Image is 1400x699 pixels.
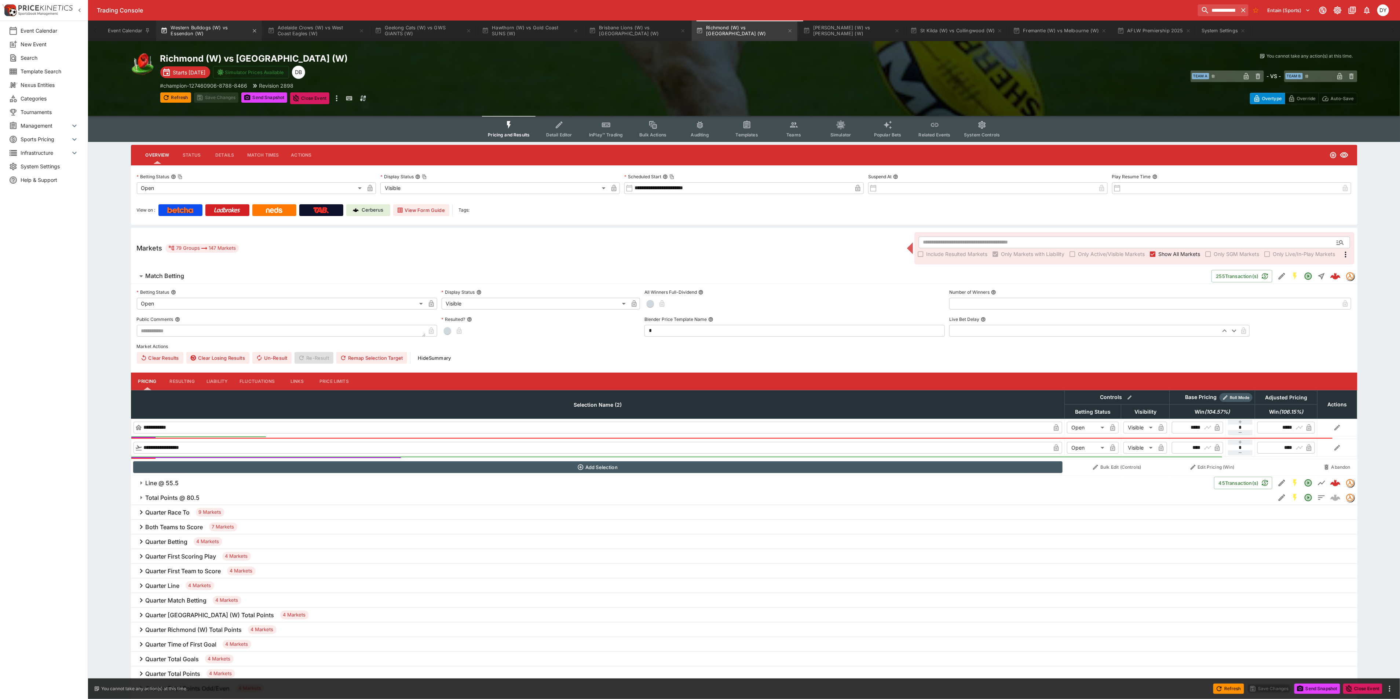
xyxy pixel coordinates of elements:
button: Remap Selection Target [336,352,407,364]
button: Betting StatusCopy To Clipboard [171,174,176,179]
button: Straight [1315,270,1328,283]
span: Win(106.15%) [1261,407,1311,416]
span: Teams [786,132,801,138]
button: more [332,92,341,104]
span: Pricing and Results [488,132,530,138]
h6: Quarter First Scoring Play [146,553,216,560]
img: Ladbrokes [214,207,241,213]
div: Show/hide Price Roll mode configuration. [1220,393,1253,402]
button: Details [208,146,241,164]
span: 4 Markets [227,567,256,575]
div: 79 Groups 147 Markets [168,244,236,253]
h6: Quarter Total Goals [146,655,199,663]
div: Visible [1123,442,1155,454]
button: Auto-Save [1319,93,1357,104]
button: Toggle light/dark mode [1331,4,1344,17]
button: Abandon [1320,461,1355,473]
button: Select Tenant [1263,4,1315,16]
label: View on : [137,204,156,216]
h6: Quarter First Team to Score [146,567,221,575]
button: Line @ 55.5 [131,476,1214,490]
button: Totals [1315,491,1328,504]
button: Hawthorn (W) vs Gold Coast SUNS (W) [478,21,583,41]
p: You cannot take any action(s) at this time. [101,685,187,692]
div: Open [1067,442,1107,454]
div: Open [1067,422,1107,433]
svg: More [1341,250,1350,259]
span: Auditing [691,132,709,138]
p: All Winners Full-Dividend [644,289,697,295]
div: Dylan Brown [292,66,305,79]
label: Market Actions [137,341,1352,352]
button: Overtype [1250,93,1285,104]
button: Un-Result [252,352,292,364]
span: Team B [1286,73,1303,79]
button: Notifications [1360,4,1374,17]
svg: Open [1330,151,1337,159]
span: 9 Markets [196,509,224,516]
button: [PERSON_NAME] (W) vs [PERSON_NAME] (W) [799,21,904,41]
p: Betting Status [137,289,169,295]
svg: Open [1304,493,1313,502]
button: Brisbane Lions (W) vs [GEOGRAPHIC_DATA] (W) [585,21,690,41]
div: tradingmodel [1346,272,1355,281]
div: Base Pricing [1182,393,1220,402]
img: TabNZ [313,207,329,213]
button: Status [175,146,208,164]
button: Close Event [290,92,329,104]
button: Total Points @ 80.5 [131,490,1275,505]
button: Display StatusCopy To Clipboard [415,174,420,179]
span: 4 Markets [194,538,222,545]
h6: Quarter Betting [146,538,188,546]
button: Simulator Prices Available [213,66,289,78]
p: Number of Winners [949,289,990,295]
a: Cerberus [346,204,390,216]
button: 45Transaction(s) [1214,477,1272,489]
button: Send Snapshot [1294,684,1340,694]
p: Live Bet Delay [949,316,979,322]
span: Simulator [830,132,851,138]
button: Refresh [160,92,191,103]
button: Fremantle (W) vs Melbourne (W) [1009,21,1111,41]
span: Selection Name (2) [566,400,630,409]
button: Live Bet Delay [981,317,986,322]
h6: Quarter Time of First Goal [146,641,217,648]
span: Bulk Actions [639,132,666,138]
button: Copy To Clipboard [669,174,675,179]
h6: Quarter Total Points [146,670,201,678]
button: Clear Results [137,352,183,364]
th: Adjusted Pricing [1255,390,1317,405]
button: Copy To Clipboard [422,174,427,179]
h6: Quarter Match Betting [146,597,207,604]
button: Resulting [164,373,201,390]
h5: Markets [137,244,162,252]
th: Actions [1317,390,1357,418]
span: 4 Markets [280,611,309,619]
span: 4 Markets [222,553,251,560]
button: Display Status [476,290,482,295]
button: Copy To Clipboard [178,174,183,179]
p: You cannot take any action(s) at this time. [1267,53,1353,59]
p: Revision 2898 [259,82,294,89]
button: All Winners Full-Dividend [698,290,703,295]
div: tradingmodel [1346,493,1355,502]
span: New Event [21,40,79,48]
h2: Copy To Clipboard [160,53,759,64]
span: Tournaments [21,108,79,116]
button: Public Comments [175,317,180,322]
button: Price Limits [314,373,355,390]
p: Play Resume Time [1112,173,1151,180]
div: Open [137,182,365,194]
button: Event Calendar [103,21,155,41]
button: dylan.brown [1375,2,1391,18]
div: Open [137,298,425,310]
span: Infrastructure [21,149,70,157]
button: St Kilda (W) vs Collingwood (W) [906,21,1007,41]
h6: Match Betting [146,272,184,280]
span: Popular Bets [874,132,902,138]
div: Event type filters [482,116,1006,142]
p: Scheduled Start [624,173,661,180]
button: Actions [285,146,318,164]
p: Betting Status [137,173,169,180]
button: Scheduled StartCopy To Clipboard [663,174,668,179]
